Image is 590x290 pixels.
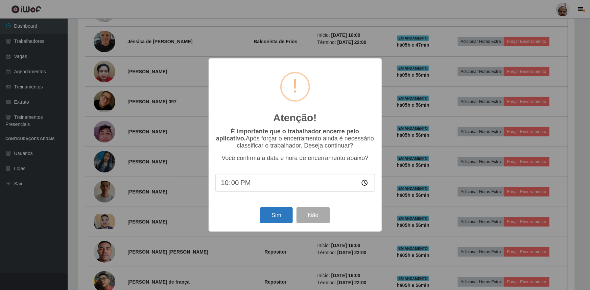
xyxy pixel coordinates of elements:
[216,128,359,142] b: É importante que o trabalhador encerre pelo aplicativo.
[215,155,375,162] p: Você confirma a data e hora de encerramento abaixo?
[273,112,316,124] h2: Atenção!
[215,128,375,149] p: Após forçar o encerramento ainda é necessário classificar o trabalhador. Deseja continuar?
[260,207,293,223] button: Sim
[297,207,330,223] button: Não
